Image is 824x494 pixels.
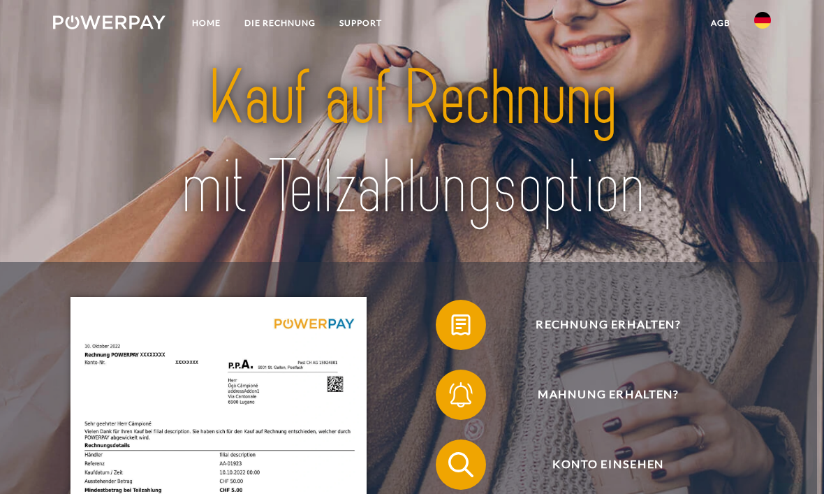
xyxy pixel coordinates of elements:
span: Mahnung erhalten? [454,370,762,420]
iframe: Schaltfläche zum Öffnen des Messaging-Fensters [768,438,813,483]
button: Rechnung erhalten? [436,300,763,350]
a: Home [180,10,233,36]
a: Konto einsehen [418,437,781,493]
img: qb_bell.svg [445,379,476,411]
a: Mahnung erhalten? [418,367,781,423]
button: Konto einsehen [436,439,763,490]
img: logo-powerpay-white.svg [53,15,165,29]
button: Mahnung erhalten? [436,370,763,420]
img: qb_search.svg [445,449,476,481]
span: Rechnung erhalten? [454,300,762,350]
a: agb [699,10,742,36]
img: qb_bill.svg [445,310,476,341]
a: Rechnung erhalten? [418,297,781,353]
img: de [754,12,771,29]
img: title-powerpay_de.svg [126,50,699,236]
a: SUPPORT [328,10,394,36]
a: DIE RECHNUNG [233,10,328,36]
span: Konto einsehen [454,439,762,490]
